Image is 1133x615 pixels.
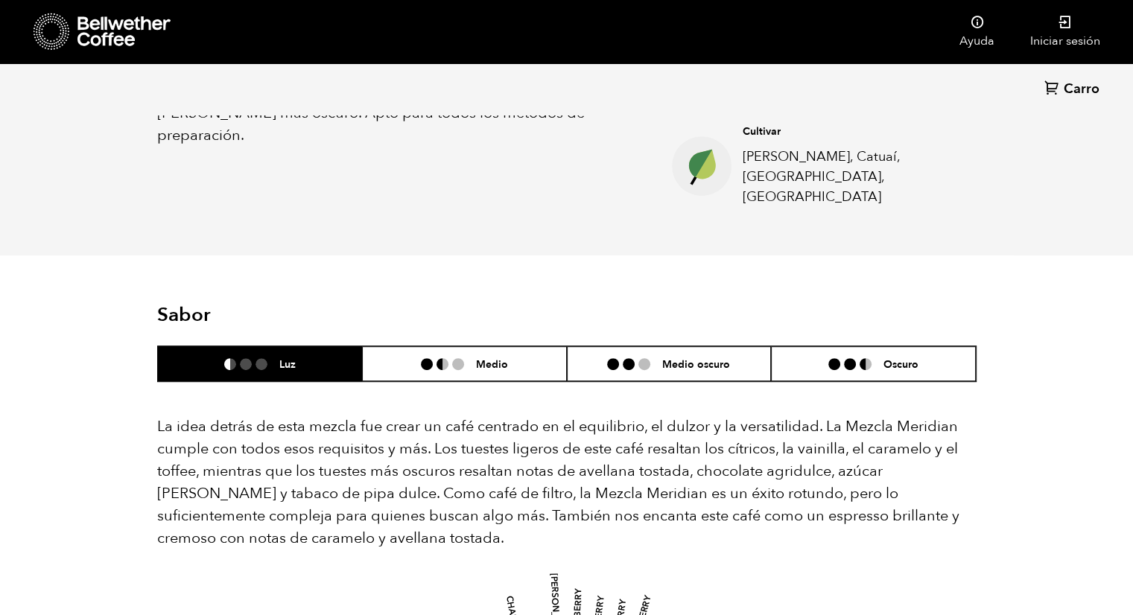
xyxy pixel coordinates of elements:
[157,302,210,328] font: Sabor
[1064,80,1099,98] font: Carro
[743,147,900,206] font: [PERSON_NAME], Catuaí, [GEOGRAPHIC_DATA], [GEOGRAPHIC_DATA]
[279,357,296,372] font: Luz
[662,357,730,372] font: Medio oscuro
[1044,80,1103,100] a: Carro
[476,357,508,372] font: Medio
[157,416,959,548] font: La idea detrás de esta mezcla fue crear un café centrado en el equilibrio, el dulzor y la versati...
[959,33,994,49] font: Ayuda
[743,124,781,138] font: Cultivar
[883,357,918,372] font: Oscuro
[1030,33,1100,49] font: Iniciar sesión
